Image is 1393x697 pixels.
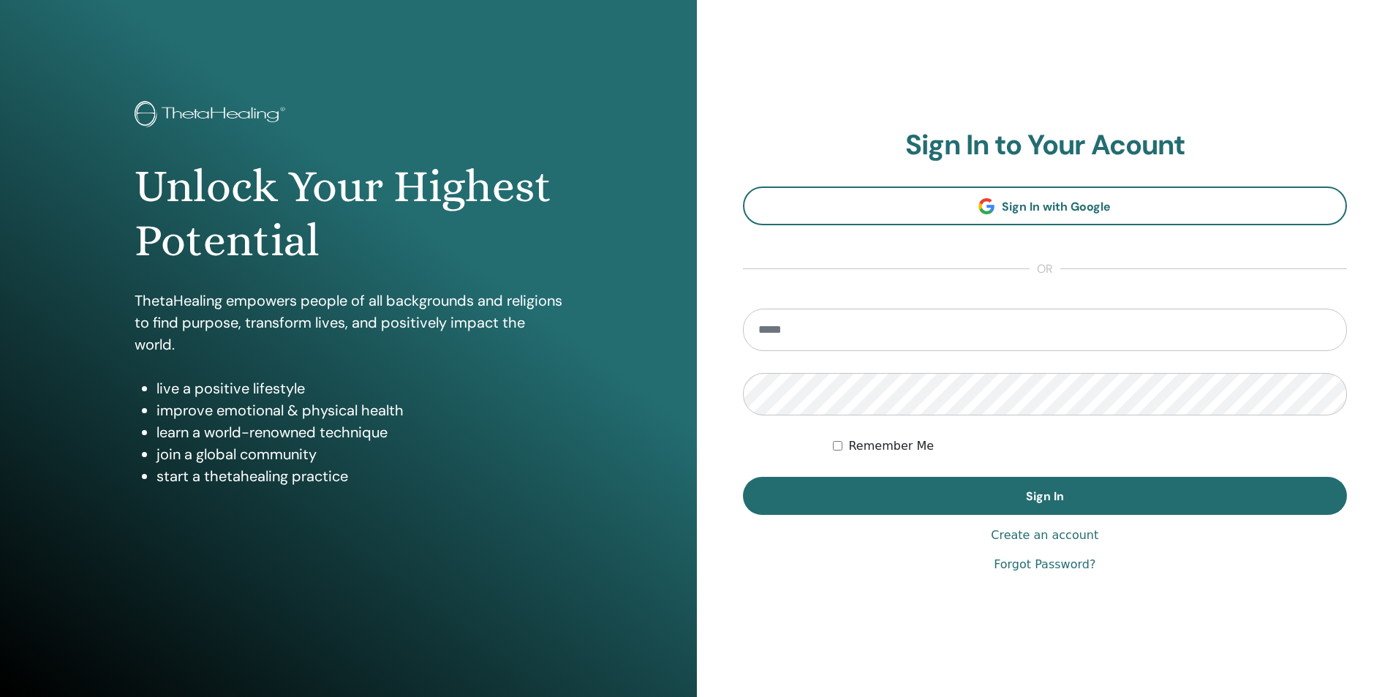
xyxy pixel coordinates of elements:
[1026,489,1064,504] span: Sign In
[1002,199,1111,214] span: Sign In with Google
[1030,260,1060,278] span: or
[156,421,562,443] li: learn a world-renowned technique
[156,443,562,465] li: join a global community
[994,556,1095,573] a: Forgot Password?
[156,399,562,421] li: improve emotional & physical health
[743,187,1348,225] a: Sign In with Google
[848,437,934,455] label: Remember Me
[156,377,562,399] li: live a positive lifestyle
[743,477,1348,515] button: Sign In
[156,465,562,487] li: start a thetahealing practice
[743,129,1348,162] h2: Sign In to Your Acount
[135,159,562,268] h1: Unlock Your Highest Potential
[833,437,1347,455] div: Keep me authenticated indefinitely or until I manually logout
[991,527,1098,544] a: Create an account
[135,290,562,355] p: ThetaHealing empowers people of all backgrounds and religions to find purpose, transform lives, a...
